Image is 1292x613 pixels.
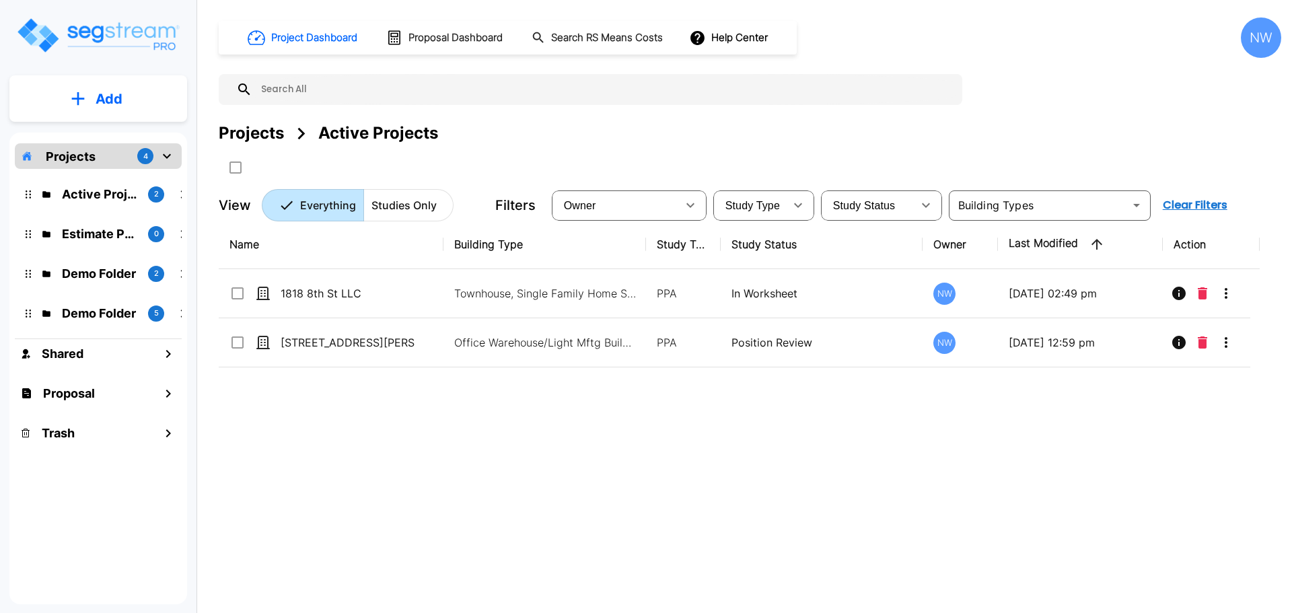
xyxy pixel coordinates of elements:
[1192,329,1213,356] button: Delete
[716,186,785,224] div: Select
[1165,329,1192,356] button: Info
[318,121,438,145] div: Active Projects
[281,334,415,351] p: [STREET_ADDRESS][PERSON_NAME]
[62,264,137,283] p: Demo Folder
[381,24,510,52] button: Proposal Dashboard
[1213,329,1240,356] button: More-Options
[15,16,180,55] img: Logo
[923,220,997,269] th: Owner
[731,285,912,301] p: In Worksheet
[43,384,95,402] h1: Proposal
[933,332,956,354] div: NW
[443,220,646,269] th: Building Type
[219,220,443,269] th: Name
[953,196,1124,215] input: Building Types
[657,285,710,301] p: PPA
[1163,220,1260,269] th: Action
[731,334,912,351] p: Position Review
[62,304,137,322] p: Demo Folder
[686,25,773,50] button: Help Center
[371,197,437,213] p: Studies Only
[1192,280,1213,307] button: Delete
[454,334,636,351] p: Office Warehouse/Light Mftg Building, Commercial Property Site
[281,285,415,301] p: 1818 8th St LLC
[42,424,75,442] h1: Trash
[262,189,364,221] button: Everything
[154,188,159,200] p: 2
[998,220,1163,269] th: Last Modified
[933,283,956,305] div: NW
[42,345,83,363] h1: Shared
[271,30,357,46] h1: Project Dashboard
[554,186,677,224] div: Select
[96,89,122,109] p: Add
[454,285,636,301] p: Townhouse, Single Family Home Site
[657,334,710,351] p: PPA
[833,200,896,211] span: Study Status
[725,200,780,211] span: Study Type
[1165,280,1192,307] button: Info
[646,220,721,269] th: Study Type
[551,30,663,46] h1: Search RS Means Costs
[9,79,187,118] button: Add
[300,197,356,213] p: Everything
[154,228,159,240] p: 0
[154,268,159,279] p: 2
[1009,334,1152,351] p: [DATE] 12:59 pm
[62,185,137,203] p: Active Projects
[526,25,670,51] button: Search RS Means Costs
[824,186,912,224] div: Select
[262,189,454,221] div: Platform
[1241,17,1281,58] div: NW
[219,121,284,145] div: Projects
[222,154,249,181] button: SelectAll
[62,225,137,243] p: Estimate Property
[242,23,365,52] button: Project Dashboard
[1157,192,1233,219] button: Clear Filters
[46,147,96,166] p: Projects
[219,195,251,215] p: View
[1009,285,1152,301] p: [DATE] 02:49 pm
[143,151,148,162] p: 4
[1213,280,1240,307] button: More-Options
[1127,196,1146,215] button: Open
[363,189,454,221] button: Studies Only
[252,74,956,105] input: Search All
[495,195,536,215] p: Filters
[721,220,923,269] th: Study Status
[154,308,159,319] p: 5
[408,30,503,46] h1: Proposal Dashboard
[564,200,596,211] span: Owner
